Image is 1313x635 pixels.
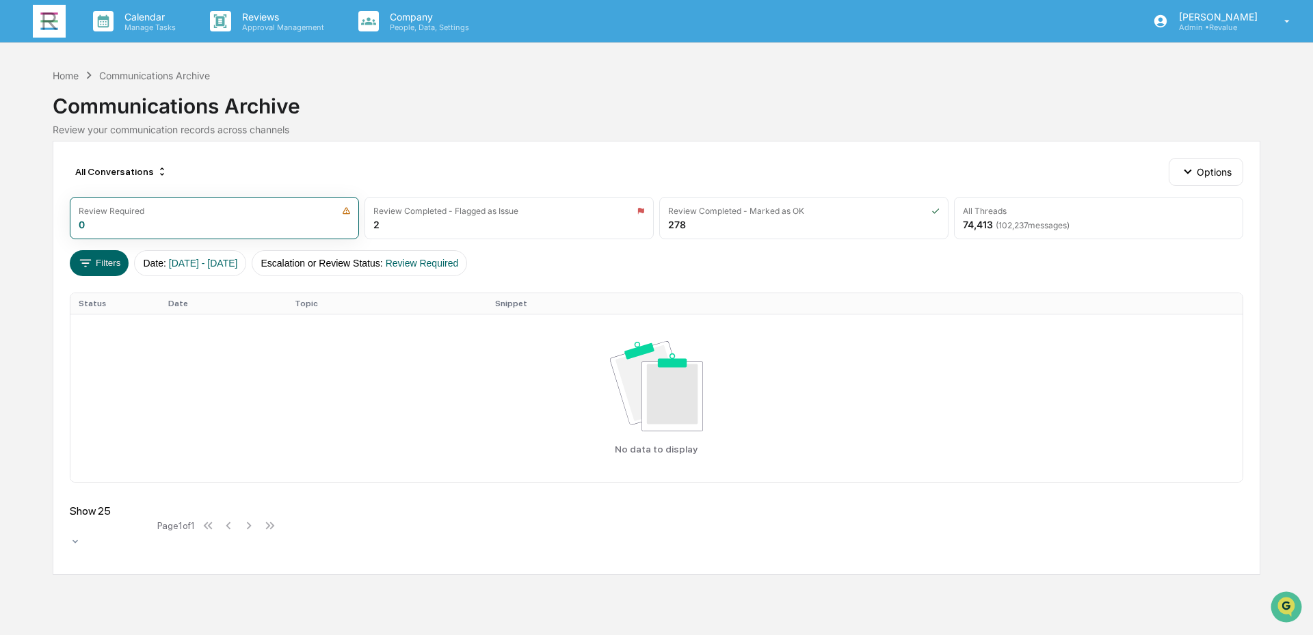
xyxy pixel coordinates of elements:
div: Page 1 of 1 [157,520,195,531]
th: Date [160,293,287,314]
span: Data Lookup [27,269,86,282]
p: People, Data, Settings [379,23,476,32]
p: [PERSON_NAME] [1168,11,1264,23]
div: Communications Archive [53,83,1260,118]
div: 🗄️ [99,244,110,255]
img: 1746055101610-c473b297-6a78-478c-a979-82029cc54cd1 [27,187,38,198]
div: We're available if you need us! [62,118,188,129]
img: No data available [610,341,702,431]
a: 🗄️Attestations [94,237,175,262]
button: Escalation or Review Status:Review Required [252,250,467,276]
p: Manage Tasks [114,23,183,32]
img: icon [637,206,645,215]
span: • [114,186,118,197]
div: 0 [79,219,85,230]
span: Review Required [386,258,459,269]
span: Pylon [136,302,165,312]
button: See all [212,149,249,165]
span: [DATE] [121,186,149,197]
p: Reviews [231,11,331,23]
div: 🖐️ [14,244,25,255]
div: Review Required [79,206,144,216]
a: Powered byPylon [96,301,165,312]
th: Status [70,293,160,314]
div: 🔎 [14,270,25,281]
button: Options [1169,158,1243,185]
p: How can we help? [14,29,249,51]
img: 8933085812038_c878075ebb4cc5468115_72.jpg [29,105,53,129]
div: 74,413 [963,219,1070,230]
div: All Conversations [70,161,173,183]
span: ( 102,237 messages) [996,220,1070,230]
span: Preclearance [27,243,88,256]
th: Snippet [487,293,1243,314]
span: [DATE] - [DATE] [169,258,238,269]
p: No data to display [615,444,698,455]
p: Admin • Revalue [1168,23,1264,32]
th: Topic [287,293,487,314]
a: 🔎Data Lookup [8,263,92,288]
img: icon [931,206,940,215]
div: Review Completed - Marked as OK [668,206,804,216]
iframe: Open customer support [1269,590,1306,627]
div: Review Completed - Flagged as Issue [373,206,518,216]
div: 2 [373,219,380,230]
div: Home [53,70,79,81]
div: Past conversations [14,152,92,163]
div: Show 25 [70,504,152,517]
a: 🖐️Preclearance [8,237,94,262]
span: Attestations [113,243,170,256]
p: Calendar [114,11,183,23]
div: Start new chat [62,105,224,118]
p: Company [379,11,476,23]
img: 1746055101610-c473b297-6a78-478c-a979-82029cc54cd1 [14,105,38,129]
p: Approval Management [231,23,331,32]
button: Start new chat [233,109,249,125]
div: Communications Archive [99,70,210,81]
div: All Threads [963,206,1007,216]
img: icon [342,206,351,215]
button: Date:[DATE] - [DATE] [134,250,246,276]
span: [PERSON_NAME] [42,186,111,197]
button: Filters [70,250,129,276]
img: Jack Rasmussen [14,173,36,195]
div: 278 [668,219,686,230]
div: Review your communication records across channels [53,124,1260,135]
img: logo [33,5,66,38]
